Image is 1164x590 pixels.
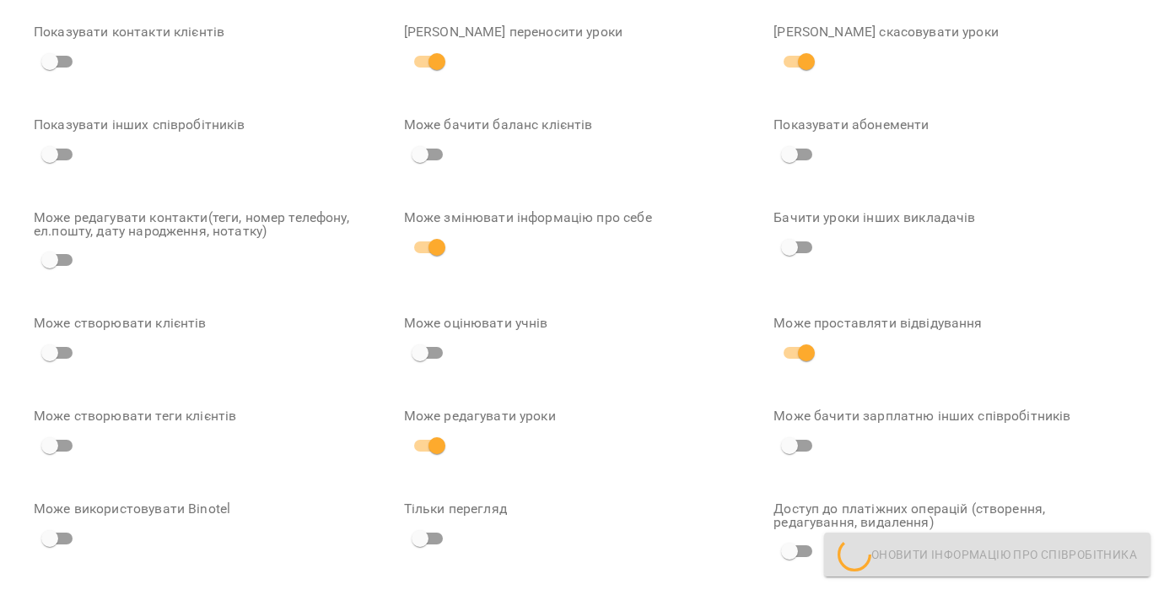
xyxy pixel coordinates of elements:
label: [PERSON_NAME] переносити уроки [404,25,761,39]
label: Може редагувати контакти(теги, номер телефону, ел.пошту, дату народження, нотатку) [34,211,391,237]
label: Може редагувати уроки [404,409,761,423]
label: Показувати інших співробітників [34,118,391,132]
label: Показувати абонементи [773,118,1130,132]
label: Показувати контакти клієнтів [34,25,391,39]
label: [PERSON_NAME] скасовувати уроки [773,25,1130,39]
label: Може створювати клієнтів [34,317,391,330]
label: Може бачити баланс клієнтів [404,118,761,132]
label: Може оцінювати учнів [404,317,761,330]
label: Бачити уроки інших викладачів [773,211,1130,225]
label: Може бачити зарплатню інших співробітників [773,409,1130,423]
label: Може використовувати Binotel [34,502,391,516]
label: Може змінювати інформацію про себе [404,211,761,225]
label: Тільки перегляд [404,502,761,516]
label: Може створювати теги клієнтів [34,409,391,423]
label: Може проставляти відвідування [773,317,1130,330]
label: Доступ до платіжних операцій (створення, редагування, видалення) [773,502,1130,528]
